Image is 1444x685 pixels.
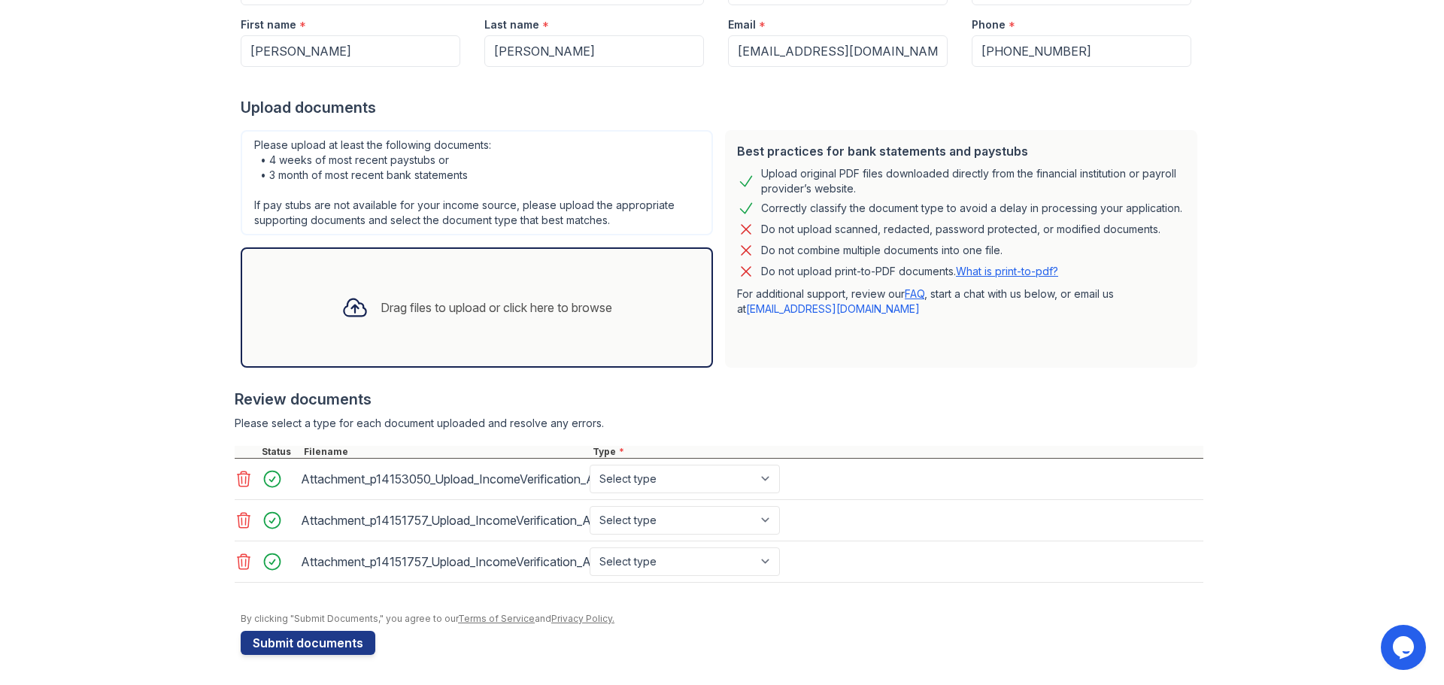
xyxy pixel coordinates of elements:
div: Attachment_p14153050_Upload_IncomeVerification_Aug302025063627.pdf [301,467,584,491]
div: Upload documents [241,97,1203,118]
iframe: chat widget [1381,625,1429,670]
div: Best practices for bank statements and paystubs [737,142,1185,160]
div: Do not combine multiple documents into one file. [761,241,1003,259]
label: Email [728,17,756,32]
div: Upload original PDF files downloaded directly from the financial institution or payroll provider’... [761,166,1185,196]
p: For additional support, review our , start a chat with us below, or email us at [737,286,1185,317]
button: Submit documents [241,631,375,655]
a: What is print-to-pdf? [956,265,1058,277]
div: Filename [301,446,590,458]
label: Last name [484,17,539,32]
div: Attachment_p14151757_Upload_IncomeVerification_Aug302025061419.pdf [301,550,584,574]
div: Please select a type for each document uploaded and resolve any errors. [235,416,1203,431]
div: Attachment_p14151757_Upload_IncomeVerification_Aug302025061645.pdf [301,508,584,532]
div: Please upload at least the following documents: • 4 weeks of most recent paystubs or • 3 month of... [241,130,713,235]
div: Do not upload scanned, redacted, password protected, or modified documents. [761,220,1160,238]
a: Privacy Policy. [551,613,614,624]
a: Terms of Service [458,613,535,624]
label: Phone [972,17,1006,32]
div: Status [259,446,301,458]
div: Drag files to upload or click here to browse [381,299,612,317]
div: Correctly classify the document type to avoid a delay in processing your application. [761,199,1182,217]
a: [EMAIL_ADDRESS][DOMAIN_NAME] [746,302,920,315]
label: First name [241,17,296,32]
a: FAQ [905,287,924,300]
div: By clicking "Submit Documents," you agree to our and [241,613,1203,625]
p: Do not upload print-to-PDF documents. [761,264,1058,279]
div: Review documents [235,389,1203,410]
div: Type [590,446,1203,458]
